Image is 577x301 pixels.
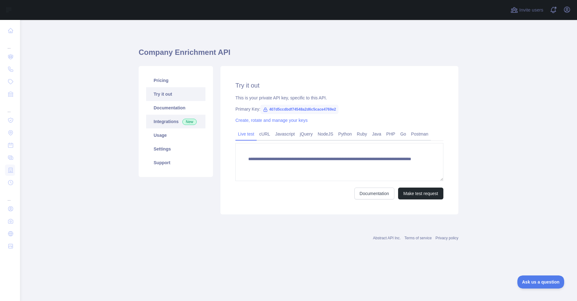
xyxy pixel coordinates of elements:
span: New [182,119,197,125]
a: Support [146,156,205,170]
a: Try it out [146,87,205,101]
a: Settings [146,142,205,156]
a: Usage [146,128,205,142]
a: Python [336,129,354,139]
a: Javascript [273,129,297,139]
a: Terms of service [404,236,432,240]
a: PHP [384,129,398,139]
a: NodeJS [315,129,336,139]
a: Create, rotate and manage your keys [235,118,308,123]
span: Invite users [519,7,543,14]
button: Invite users [509,5,545,15]
a: Java [370,129,384,139]
a: Ruby [354,129,370,139]
a: Postman [409,129,431,139]
div: This is your private API key, specific to this API. [235,95,443,101]
h1: Company Enrichment API [139,47,458,62]
a: Go [398,129,409,139]
div: ... [5,101,15,113]
a: cURL [257,129,273,139]
a: Documentation [146,101,205,115]
a: Live test [235,129,257,139]
a: Pricing [146,74,205,87]
a: Documentation [354,188,394,199]
div: Primary Key: [235,106,443,112]
a: Abstract API Inc. [373,236,401,240]
a: Integrations New [146,115,205,128]
a: jQuery [297,129,315,139]
div: ... [5,189,15,202]
span: 407d5ccdbdf74548a2d6c5cace4769e2 [260,105,338,114]
button: Make test request [398,188,443,199]
h2: Try it out [235,81,443,90]
div: ... [5,37,15,50]
iframe: Toggle Customer Support [517,275,565,289]
a: Privacy policy [436,236,458,240]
